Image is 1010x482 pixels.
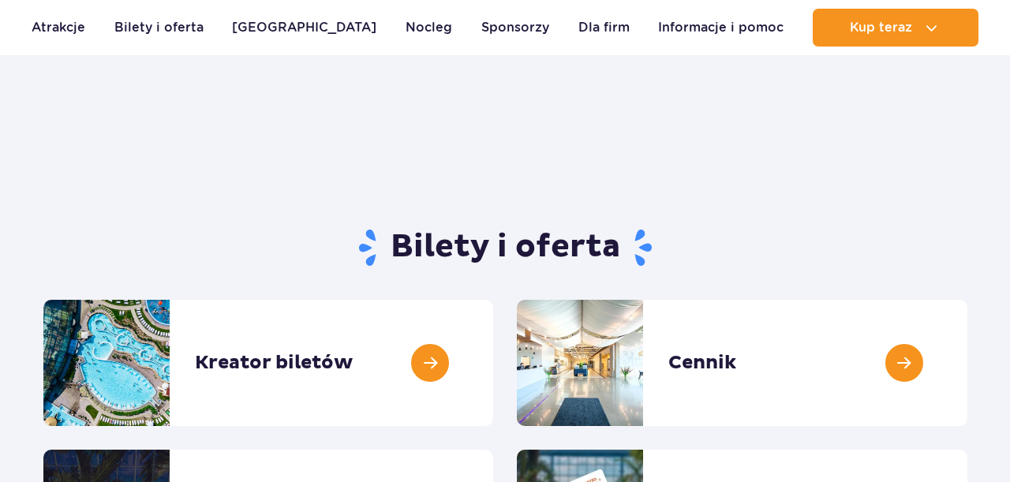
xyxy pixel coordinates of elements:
[232,9,376,47] a: [GEOGRAPHIC_DATA]
[850,21,912,35] span: Kup teraz
[32,9,85,47] a: Atrakcje
[481,9,549,47] a: Sponsorzy
[578,9,630,47] a: Dla firm
[43,227,967,268] h1: Bilety i oferta
[658,9,784,47] a: Informacje i pomoc
[813,9,978,47] button: Kup teraz
[114,9,204,47] a: Bilety i oferta
[406,9,452,47] a: Nocleg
